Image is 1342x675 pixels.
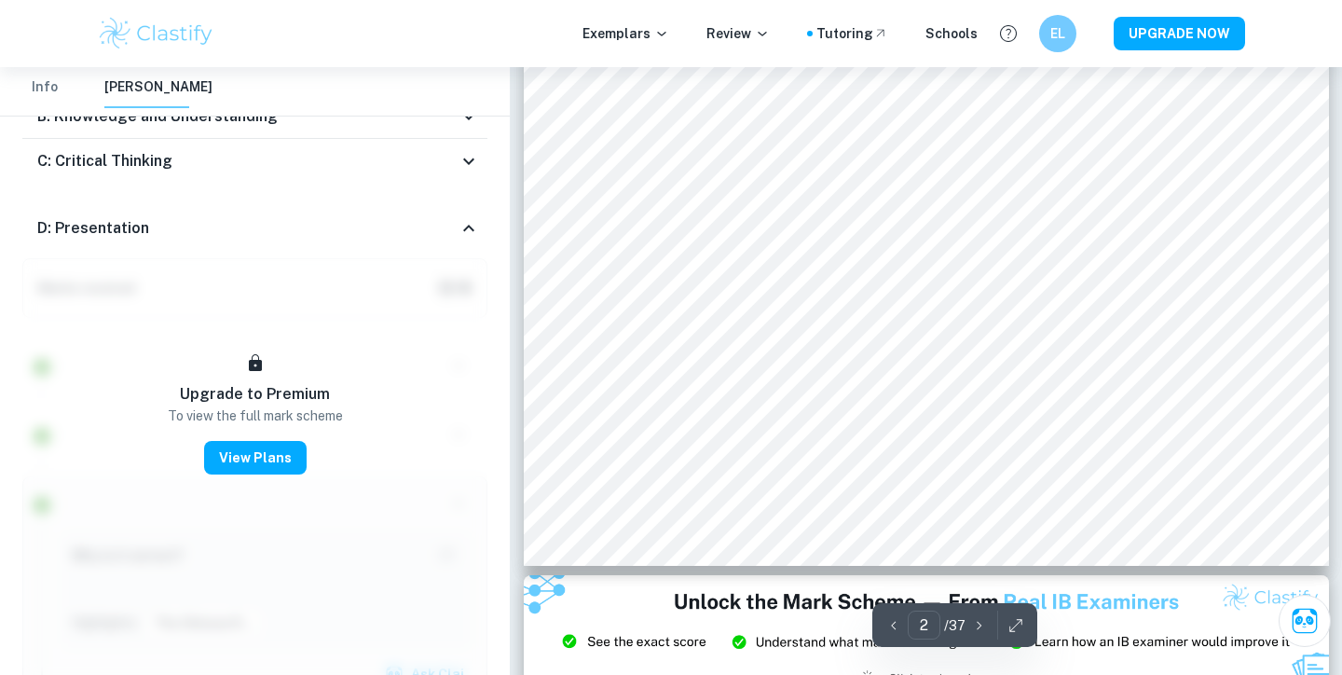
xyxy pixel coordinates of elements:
[37,150,172,172] h6: C: Critical Thinking
[1039,15,1076,52] button: EL
[925,23,978,44] a: Schools
[944,615,965,636] p: / 37
[1279,595,1331,647] button: Ask Clai
[22,199,487,258] div: D: Presentation
[22,67,67,108] button: Info
[37,105,278,128] h6: B: Knowledge and Understanding
[816,23,888,44] a: Tutoring
[104,67,212,108] button: [PERSON_NAME]
[993,18,1024,49] button: Help and Feedback
[706,23,770,44] p: Review
[22,94,487,139] div: B: Knowledge and Understanding
[1114,17,1245,50] button: UPGRADE NOW
[97,15,215,52] img: Clastify logo
[168,406,343,426] p: To view the full mark scheme
[37,217,149,240] h6: D: Presentation
[204,441,307,475] button: View Plans
[180,383,330,406] h6: Upgrade to Premium
[22,139,487,184] div: C: Critical Thinking
[582,23,669,44] p: Exemplars
[1048,23,1069,44] h6: EL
